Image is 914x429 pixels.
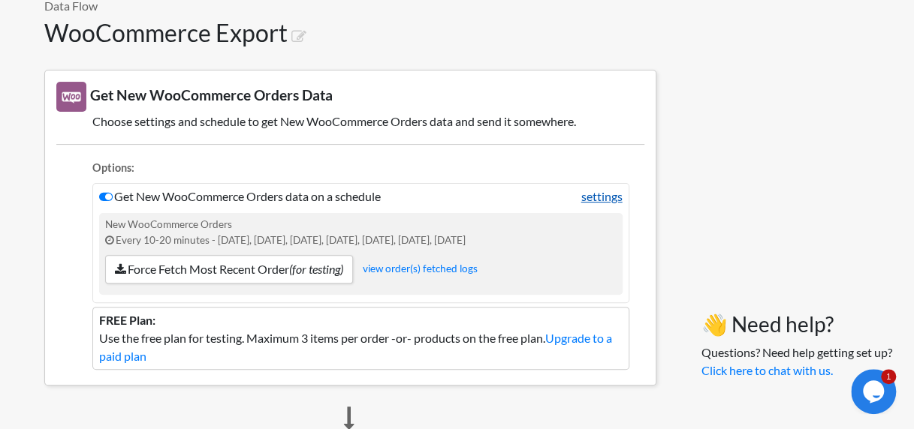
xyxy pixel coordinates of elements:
[56,82,644,112] h3: Get New WooCommerce Orders Data
[92,160,629,180] li: Options:
[701,363,833,377] a: Click here to chat with us.
[363,262,478,274] a: view order(s) fetched logs
[581,187,623,205] a: settings
[44,19,656,47] h1: WooCommerce Export
[701,343,892,379] p: Questions? Need help getting set up?
[105,255,353,283] a: Force Fetch Most Recent Order(for testing)
[56,114,644,128] h5: Choose settings and schedule to get New WooCommerce Orders data and send it somewhere.
[56,82,86,112] img: New WooCommerce Orders
[92,183,629,303] li: Get New WooCommerce Orders data on a schedule
[99,213,623,295] div: New WooCommerce Orders Every 10-20 minutes - [DATE], [DATE], [DATE], [DATE], [DATE], [DATE], [DATE]
[289,262,343,276] i: (for testing)
[99,313,155,327] b: FREE Plan:
[851,369,899,414] iframe: chat widget
[92,307,629,370] li: Use the free plan for testing. Maximum 3 items per order -or- products on the free plan.
[701,312,892,337] h3: 👋 Need help?
[99,331,612,363] a: Upgrade to a paid plan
